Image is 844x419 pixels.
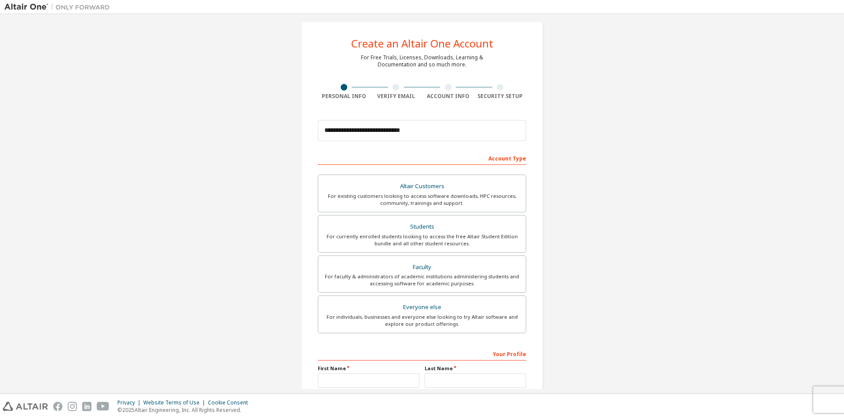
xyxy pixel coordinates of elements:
[324,313,520,328] div: For individuals, businesses and everyone else looking to try Altair software and explore our prod...
[351,38,493,49] div: Create an Altair One Account
[324,180,520,193] div: Altair Customers
[370,93,422,100] div: Verify Email
[318,346,526,361] div: Your Profile
[324,233,520,247] div: For currently enrolled students looking to access the free Altair Student Edition bundle and all ...
[324,301,520,313] div: Everyone else
[82,402,91,411] img: linkedin.svg
[422,93,474,100] div: Account Info
[3,402,48,411] img: altair_logo.svg
[425,365,526,372] label: Last Name
[324,221,520,233] div: Students
[4,3,114,11] img: Altair One
[324,273,520,287] div: For faculty & administrators of academic institutions administering students and accessing softwa...
[324,261,520,273] div: Faculty
[474,93,527,100] div: Security Setup
[318,365,419,372] label: First Name
[53,402,62,411] img: facebook.svg
[117,399,143,406] div: Privacy
[318,151,526,165] div: Account Type
[117,406,253,414] p: © 2025 Altair Engineering, Inc. All Rights Reserved.
[97,402,109,411] img: youtube.svg
[68,402,77,411] img: instagram.svg
[324,193,520,207] div: For existing customers looking to access software downloads, HPC resources, community, trainings ...
[208,399,253,406] div: Cookie Consent
[143,399,208,406] div: Website Terms of Use
[361,54,483,68] div: For Free Trials, Licenses, Downloads, Learning & Documentation and so much more.
[318,93,370,100] div: Personal Info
